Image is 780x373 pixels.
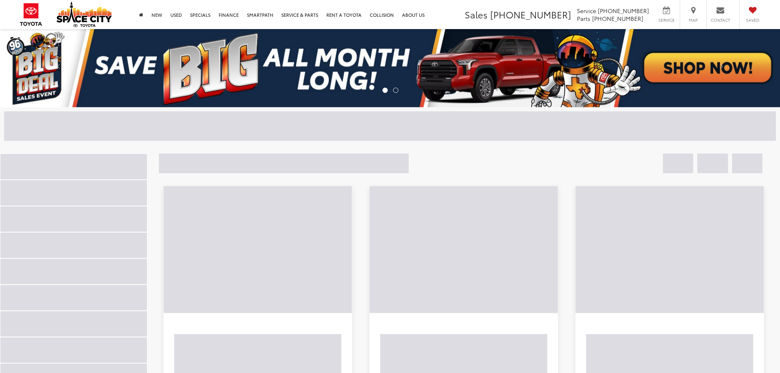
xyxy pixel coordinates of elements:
[684,17,702,23] span: Map
[577,7,596,15] span: Service
[57,2,112,27] img: Space City Toyota
[598,7,649,15] span: [PHONE_NUMBER]
[577,14,590,23] span: Parts
[490,8,571,21] span: [PHONE_NUMBER]
[657,17,676,23] span: Service
[465,8,488,21] span: Sales
[744,17,762,23] span: Saved
[711,17,730,23] span: Contact
[592,14,643,23] span: [PHONE_NUMBER]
